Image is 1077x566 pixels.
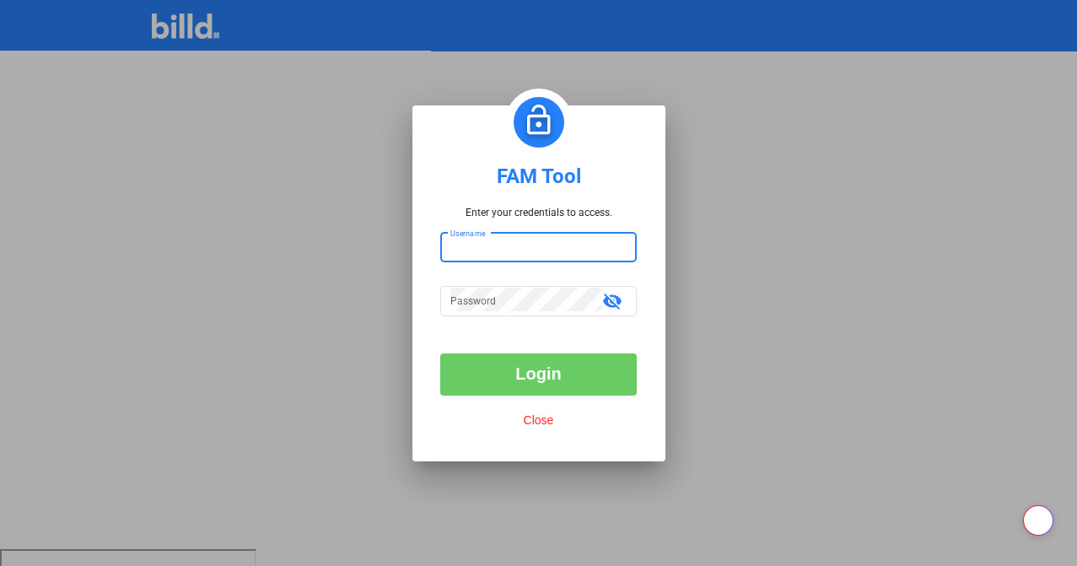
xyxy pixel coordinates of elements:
[466,207,612,218] p: Enter your credentials to access.
[440,353,637,396] button: Login
[520,100,558,145] img: password.png
[602,290,622,310] mat-icon: visibility_off
[497,164,581,188] div: FAM Tool
[519,412,559,428] button: Close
